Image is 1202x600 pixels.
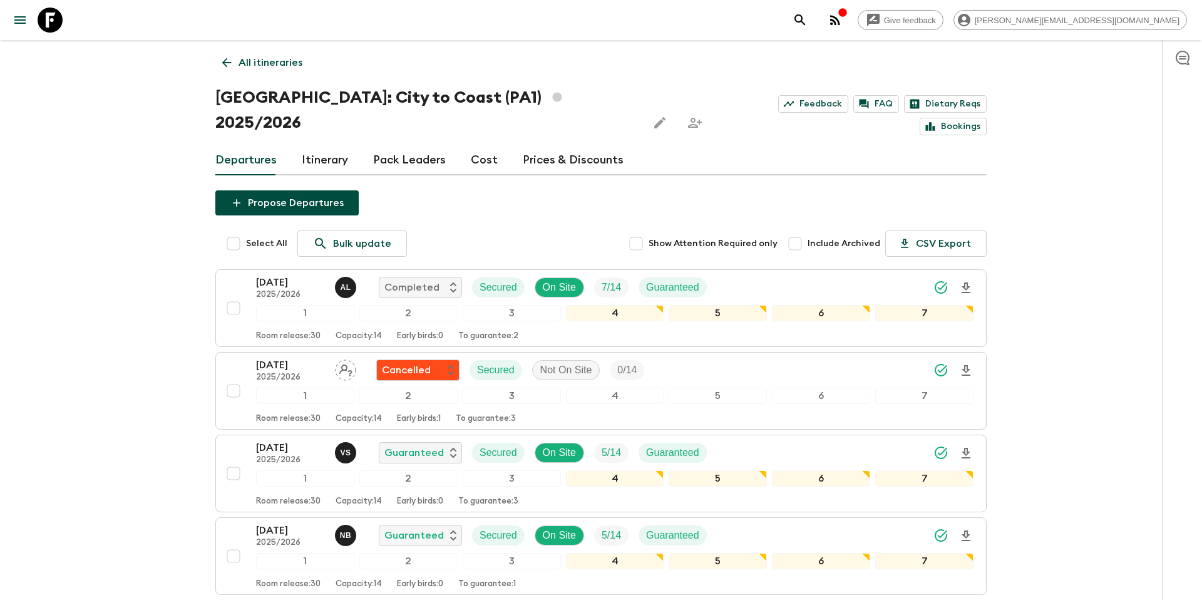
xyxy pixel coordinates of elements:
[335,525,359,546] button: NB
[602,528,621,543] p: 5 / 14
[239,55,302,70] p: All itineraries
[458,331,518,341] p: To guarantee: 2
[297,230,407,257] a: Bulk update
[772,470,870,487] div: 6
[215,352,987,430] button: [DATE]2025/2026Assign pack leaderFlash Pack cancellationSecuredNot On SiteTrip Fill1234567Room re...
[382,363,431,378] p: Cancelled
[215,50,309,75] a: All itineraries
[215,517,987,595] button: [DATE]2025/2026Nafise BlakeGuaranteedSecuredOn SiteTrip FillGuaranteed1234567Room release:30Capac...
[933,280,948,295] svg: Synced Successfully
[340,530,352,541] p: N B
[535,443,584,463] div: On Site
[256,290,325,300] p: 2025/2026
[933,363,948,378] svg: Synced Successfully
[463,470,561,487] div: 3
[477,363,515,378] p: Secured
[256,331,321,341] p: Room release: 30
[532,360,600,380] div: Not On Site
[594,443,629,463] div: Trip Fill
[543,445,576,460] p: On Site
[256,470,354,487] div: 1
[359,388,458,404] div: 2
[397,497,443,507] p: Early birds: 0
[335,442,359,463] button: vS
[336,414,382,424] p: Capacity: 14
[302,145,348,175] a: Itinerary
[646,280,699,295] p: Guaranteed
[397,579,443,589] p: Early birds: 0
[858,10,943,30] a: Give feedback
[384,528,444,543] p: Guaranteed
[877,16,943,25] span: Give feedback
[463,305,561,321] div: 3
[215,145,277,175] a: Departures
[535,525,584,546] div: On Site
[340,448,351,458] p: v S
[463,388,561,404] div: 3
[470,360,522,380] div: Secured
[958,281,973,296] svg: Download Onboarding
[458,579,516,589] p: To guarantee: 1
[335,446,359,456] span: vincent Scott
[523,145,624,175] a: Prices & Discounts
[594,277,629,297] div: Trip Fill
[778,95,848,113] a: Feedback
[904,95,987,113] a: Dietary Reqs
[920,118,987,135] a: Bookings
[256,538,325,548] p: 2025/2026
[215,190,359,215] button: Propose Departures
[808,237,880,250] span: Include Archived
[669,553,767,569] div: 5
[647,110,672,135] button: Edit this itinerary
[336,331,382,341] p: Capacity: 14
[480,280,517,295] p: Secured
[8,8,33,33] button: menu
[933,445,948,460] svg: Synced Successfully
[472,525,525,546] div: Secured
[566,470,664,487] div: 4
[256,275,325,290] p: [DATE]
[256,414,321,424] p: Room release: 30
[543,280,576,295] p: On Site
[359,305,458,321] div: 2
[594,525,629,546] div: Trip Fill
[885,230,987,257] button: CSV Export
[472,443,525,463] div: Secured
[256,579,321,589] p: Room release: 30
[335,529,359,539] span: Nafise Blake
[215,85,637,135] h1: [GEOGRAPHIC_DATA]: City to Coast (PA1) 2025/2026
[602,445,621,460] p: 5 / 14
[463,553,561,569] div: 3
[376,359,460,381] div: Flash Pack cancellation
[875,470,973,487] div: 7
[256,497,321,507] p: Room release: 30
[958,363,973,378] svg: Download Onboarding
[610,360,644,380] div: Trip Fill
[336,497,382,507] p: Capacity: 14
[246,237,287,250] span: Select All
[215,269,987,347] button: [DATE]2025/2026Abdiel LuisCompletedSecuredOn SiteTrip FillGuaranteed1234567Room release:30Capacit...
[649,237,778,250] span: Show Attention Required only
[875,553,973,569] div: 7
[256,523,325,538] p: [DATE]
[772,553,870,569] div: 6
[384,445,444,460] p: Guaranteed
[875,388,973,404] div: 7
[682,110,707,135] span: Share this itinerary
[256,373,325,383] p: 2025/2026
[480,445,517,460] p: Secured
[669,470,767,487] div: 5
[397,414,441,424] p: Early birds: 1
[456,414,516,424] p: To guarantee: 3
[669,305,767,321] div: 5
[958,529,973,544] svg: Download Onboarding
[543,528,576,543] p: On Site
[535,277,584,297] div: On Site
[335,281,359,291] span: Abdiel Luis
[472,277,525,297] div: Secured
[958,446,973,461] svg: Download Onboarding
[953,10,1187,30] div: [PERSON_NAME][EMAIL_ADDRESS][DOMAIN_NAME]
[772,305,870,321] div: 6
[335,363,356,373] span: Assign pack leader
[336,579,382,589] p: Capacity: 14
